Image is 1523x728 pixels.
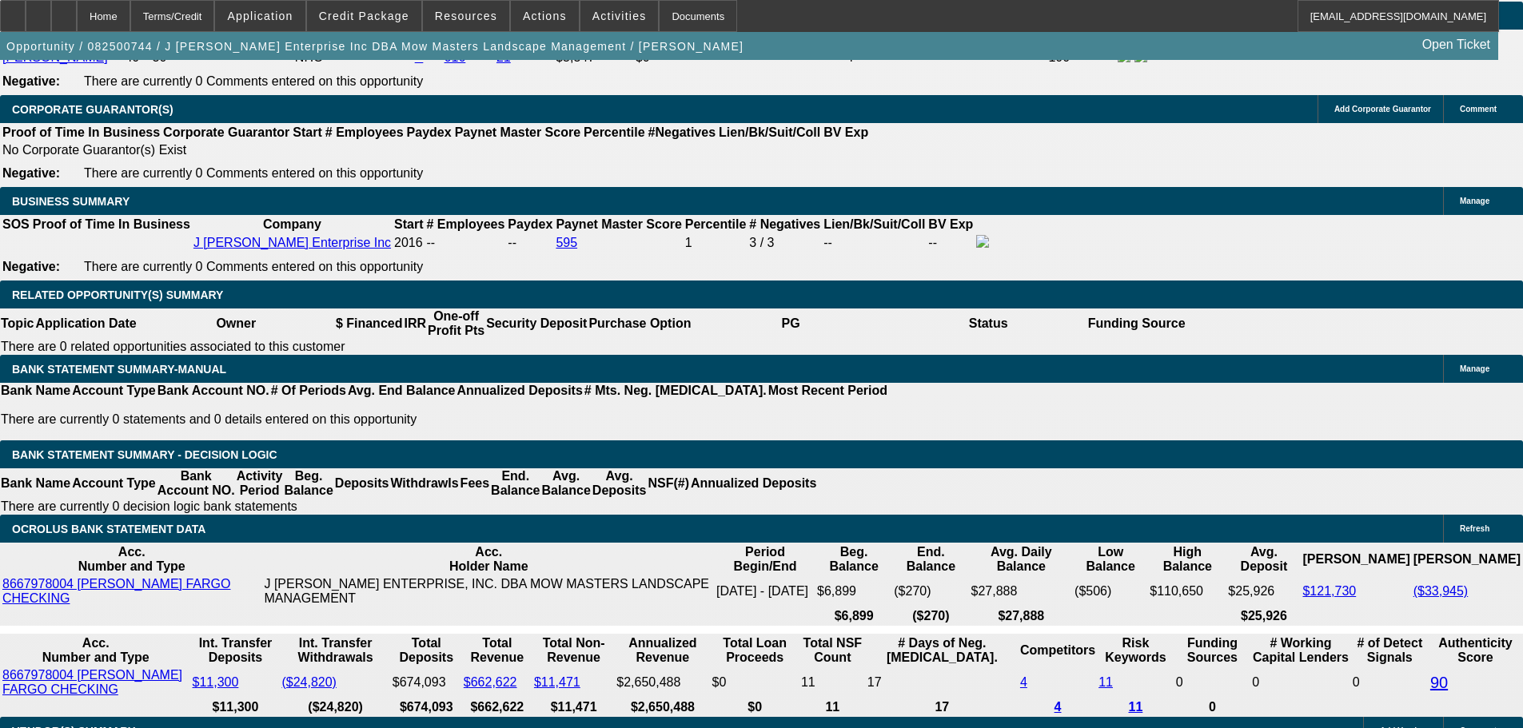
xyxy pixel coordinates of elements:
a: J [PERSON_NAME] Enterprise Inc [193,236,391,249]
th: End. Balance [893,544,968,575]
th: $11,300 [192,699,280,715]
a: 8667978004 [PERSON_NAME] FARGO CHECKING [2,668,182,696]
th: Deposits [334,468,390,499]
th: Funding Source [1087,308,1186,339]
a: 4 [1020,675,1027,689]
th: Acc. Holder Name [263,544,714,575]
b: Negative: [2,260,60,273]
th: NSF(#) [647,468,690,499]
th: IRR [403,308,427,339]
th: Activity Period [236,468,284,499]
td: 0 [1175,667,1250,698]
span: Application [227,10,293,22]
th: Int. Transfer Withdrawals [281,635,389,666]
b: Paydex [407,125,452,139]
th: Avg. Deposit [1227,544,1300,575]
b: Percentile [584,125,644,139]
span: Add Corporate Guarantor [1334,105,1431,113]
th: ($24,820) [281,699,389,715]
th: Bank Account NO. [157,383,270,399]
a: $11,300 [193,675,239,689]
span: Refresh [1460,524,1489,533]
th: 11 [800,699,865,715]
th: Purchase Option [588,308,692,339]
td: $6,899 [816,576,891,607]
span: CORPORATE GUARANTOR(S) [12,103,173,116]
th: Fees [460,468,490,499]
span: Credit Package [319,10,409,22]
div: 3 / 3 [749,236,820,250]
span: Manage [1460,364,1489,373]
th: $662,622 [463,699,532,715]
span: Comment [1460,105,1497,113]
b: Start [394,217,423,231]
td: -- [823,234,926,252]
a: $11,471 [534,675,580,689]
a: 8667978004 [PERSON_NAME] FARGO CHECKING [2,577,230,605]
b: Paynet Master Score [455,125,580,139]
th: Bank Account NO. [157,468,236,499]
th: Total Deposits [392,635,461,666]
td: -- [927,234,974,252]
th: Avg. Balance [540,468,591,499]
b: #Negatives [648,125,716,139]
div: 1 [685,236,746,250]
b: # Employees [325,125,404,139]
span: Actions [523,10,567,22]
b: Paynet Master Score [556,217,681,231]
td: $0 [712,667,799,698]
b: BV Exp [928,217,973,231]
th: Avg. Daily Balance [971,544,1073,575]
th: Beg. Balance [283,468,333,499]
td: J [PERSON_NAME] ENTERPRISE, INC. DBA MOW MASTERS LANDSCAPE MANAGEMENT [263,576,714,607]
td: $27,888 [971,576,1073,607]
a: $662,622 [464,675,517,689]
th: Most Recent Period [767,383,888,399]
th: $6,899 [816,608,891,624]
th: ($270) [893,608,968,624]
b: Start [293,125,321,139]
b: # Negatives [749,217,820,231]
b: Lien/Bk/Suit/Coll [823,217,925,231]
button: Credit Package [307,1,421,31]
td: $25,926 [1227,576,1300,607]
b: BV Exp [823,125,868,139]
a: 595 [556,236,577,249]
th: $0 [712,699,799,715]
b: Paydex [508,217,552,231]
th: Annualized Revenue [616,635,709,666]
button: Actions [511,1,579,31]
th: Status [890,308,1087,339]
th: Account Type [71,468,157,499]
td: 17 [867,667,1018,698]
th: $674,093 [392,699,461,715]
th: Beg. Balance [816,544,891,575]
span: BUSINESS SUMMARY [12,195,130,208]
button: Application [215,1,305,31]
span: -- [427,236,436,249]
th: Int. Transfer Deposits [192,635,280,666]
th: Withdrawls [389,468,459,499]
th: Funding Sources [1175,635,1250,666]
span: Activities [592,10,647,22]
b: Corporate Guarantor [163,125,289,139]
th: Authenticity Score [1429,635,1521,666]
span: Manage [1460,197,1489,205]
td: 0 [1352,667,1428,698]
th: Proof of Time In Business [32,217,191,233]
b: # Employees [427,217,505,231]
th: 17 [867,699,1018,715]
a: 90 [1430,674,1448,691]
th: Avg. Deposits [592,468,648,499]
a: 11 [1129,700,1143,714]
th: $27,888 [971,608,1073,624]
span: There are currently 0 Comments entered on this opportunity [84,166,423,180]
th: Competitors [1019,635,1096,666]
th: $2,650,488 [616,699,709,715]
span: OCROLUS BANK STATEMENT DATA [12,523,205,535]
td: $674,093 [392,667,461,698]
th: Security Deposit [485,308,588,339]
td: No Corporate Guarantor(s) Exist [2,142,875,158]
th: Acc. Number and Type [2,544,261,575]
th: [PERSON_NAME] [1302,544,1410,575]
